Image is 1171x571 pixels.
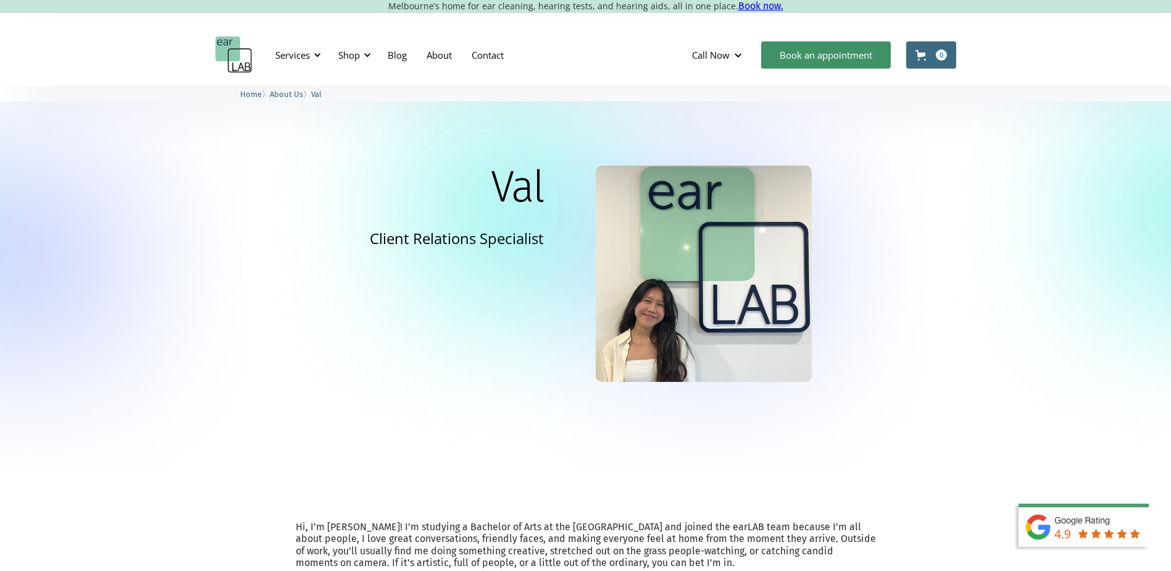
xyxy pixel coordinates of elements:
[491,166,544,209] h1: Val
[268,36,325,74] div: Services
[270,88,311,101] li: 〉
[378,37,417,73] a: Blog
[240,90,262,99] span: Home
[417,37,462,73] a: About
[936,49,947,61] div: 0
[462,37,514,73] a: Contact
[240,88,270,101] li: 〉
[906,41,956,69] a: Open cart
[596,166,812,382] img: Val
[311,88,322,99] a: Val
[275,49,310,61] div: Services
[331,36,375,74] div: Shop
[296,521,876,569] p: Hi, I’m [PERSON_NAME]! I’m studying a Bachelor of Arts at the [GEOGRAPHIC_DATA] and joined the ea...
[338,49,360,61] div: Shop
[270,90,303,99] span: About Us
[370,227,544,249] p: Client Relations Specialist
[761,41,891,69] a: Book an appointment
[270,88,303,99] a: About Us
[240,88,262,99] a: Home
[682,36,755,74] div: Call Now
[692,49,730,61] div: Call Now
[311,90,322,99] span: Val
[215,36,252,74] a: home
